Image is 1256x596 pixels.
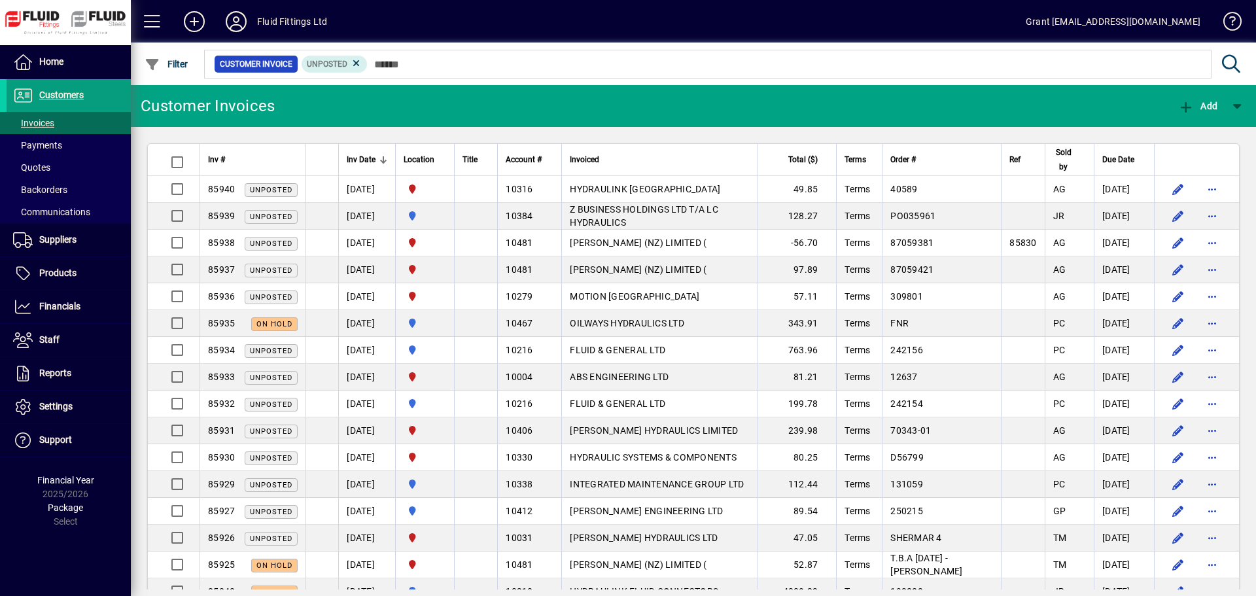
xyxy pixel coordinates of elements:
[758,337,836,364] td: 763.96
[404,209,446,223] span: AUCKLAND
[890,152,916,167] span: Order #
[845,452,870,463] span: Terms
[570,452,737,463] span: HYDRAULIC SYSTEMS & COMPONENTS
[570,237,706,248] span: [PERSON_NAME] (NZ) LIMITED (
[506,372,532,382] span: 10004
[570,291,699,302] span: MOTION [GEOGRAPHIC_DATA]
[13,140,62,150] span: Payments
[39,56,63,67] span: Home
[506,559,532,570] span: 10481
[39,301,80,311] span: Financials
[404,289,446,304] span: FLUID FITTINGS CHRISTCHURCH
[338,230,395,256] td: [DATE]
[7,112,131,134] a: Invoices
[1094,230,1154,256] td: [DATE]
[1026,11,1200,32] div: Grant [EMAIL_ADDRESS][DOMAIN_NAME]
[208,291,235,302] span: 85936
[39,334,60,345] span: Staff
[1053,479,1066,489] span: PC
[1053,559,1067,570] span: TM
[1053,145,1074,174] span: Sold by
[845,372,870,382] span: Terms
[1202,447,1223,468] button: More options
[256,320,292,328] span: On hold
[570,204,718,228] span: Z BUSINESS HOLDINGS LTD T/A LC HYDRAULICS
[1102,152,1146,167] div: Due Date
[1094,310,1154,337] td: [DATE]
[404,531,446,545] span: FLUID FITTINGS CHRISTCHURCH
[1202,259,1223,280] button: More options
[845,211,870,221] span: Terms
[1168,366,1189,387] button: Edit
[570,264,706,275] span: [PERSON_NAME] (NZ) LIMITED (
[1202,205,1223,226] button: More options
[506,318,532,328] span: 10467
[758,203,836,230] td: 128.27
[758,310,836,337] td: 343.91
[1094,176,1154,203] td: [DATE]
[766,152,829,167] div: Total ($)
[570,506,723,516] span: [PERSON_NAME] ENGINEERING LTD
[758,471,836,498] td: 112.44
[208,318,235,328] span: 85935
[7,156,131,179] a: Quotes
[1213,3,1240,45] a: Knowledge Base
[39,234,77,245] span: Suppliers
[890,506,923,516] span: 250215
[1202,366,1223,387] button: More options
[13,118,54,128] span: Invoices
[845,318,870,328] span: Terms
[845,479,870,489] span: Terms
[208,425,235,436] span: 85931
[347,152,387,167] div: Inv Date
[890,184,917,194] span: 40589
[506,152,553,167] div: Account #
[758,364,836,391] td: 81.21
[570,152,599,167] span: Invoiced
[338,310,395,337] td: [DATE]
[208,559,235,570] span: 85925
[845,264,870,275] span: Terms
[404,152,434,167] span: Location
[1202,500,1223,521] button: More options
[758,230,836,256] td: -56.70
[338,256,395,283] td: [DATE]
[404,423,446,438] span: FLUID FITTINGS CHRISTCHURCH
[404,504,446,518] span: AUCKLAND
[1053,533,1067,543] span: TM
[250,427,292,436] span: Unposted
[1102,152,1134,167] span: Due Date
[338,525,395,552] td: [DATE]
[890,398,923,409] span: 242154
[890,479,923,489] span: 131059
[845,533,870,543] span: Terms
[570,372,669,382] span: ABS ENGINEERING LTD
[338,364,395,391] td: [DATE]
[338,417,395,444] td: [DATE]
[302,56,368,73] mat-chip: Customer Invoice Status: Unposted
[845,398,870,409] span: Terms
[250,400,292,409] span: Unposted
[7,179,131,201] a: Backorders
[208,398,235,409] span: 85932
[1094,283,1154,310] td: [DATE]
[208,184,235,194] span: 85940
[13,207,90,217] span: Communications
[570,318,684,328] span: OILWAYS HYDRAULICS LTD
[1053,237,1066,248] span: AG
[220,58,292,71] span: Customer Invoice
[506,398,532,409] span: 10216
[1053,318,1066,328] span: PC
[1168,447,1189,468] button: Edit
[506,291,532,302] span: 10279
[39,401,73,412] span: Settings
[1168,232,1189,253] button: Edit
[208,506,235,516] span: 85927
[1168,179,1189,200] button: Edit
[1168,554,1189,575] button: Edit
[39,90,84,100] span: Customers
[890,291,923,302] span: 309801
[208,152,225,167] span: Inv #
[1202,313,1223,334] button: More options
[570,533,718,543] span: [PERSON_NAME] HYDRAULICS LTD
